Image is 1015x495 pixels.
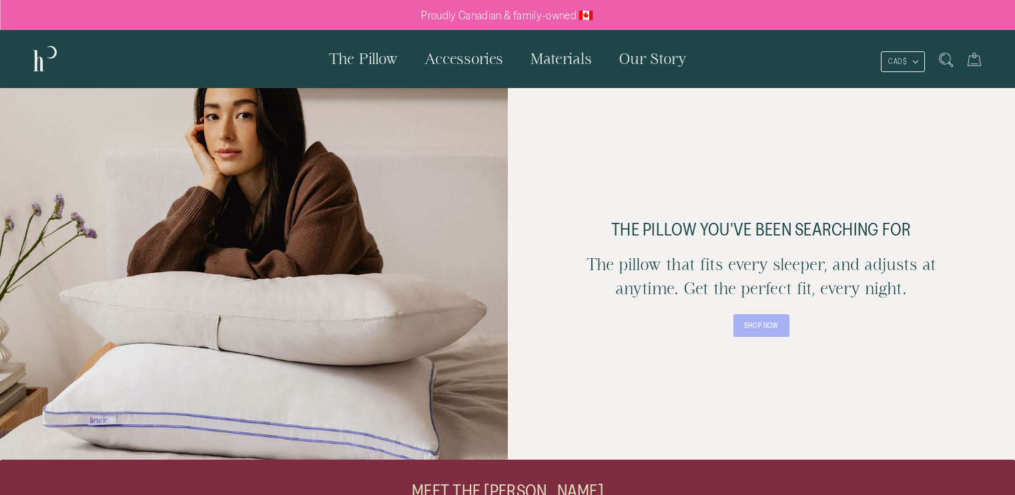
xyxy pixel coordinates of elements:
[619,50,687,67] span: Our Story
[530,50,592,67] span: Materials
[584,219,939,239] p: the pillow you've been searching for
[316,30,411,87] a: The Pillow
[421,9,594,22] p: Proudly Canadian & family-owned 🇨🇦
[733,314,789,337] a: SHOP NOW
[329,50,398,67] span: The Pillow
[424,50,503,67] span: Accessories
[605,30,700,87] a: Our Story
[517,30,605,87] a: Materials
[584,252,939,301] h2: The pillow that fits every sleeper, and adjusts at anytime. Get the perfect fit, every night.
[881,51,925,72] button: CAD $
[411,30,517,87] a: Accessories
